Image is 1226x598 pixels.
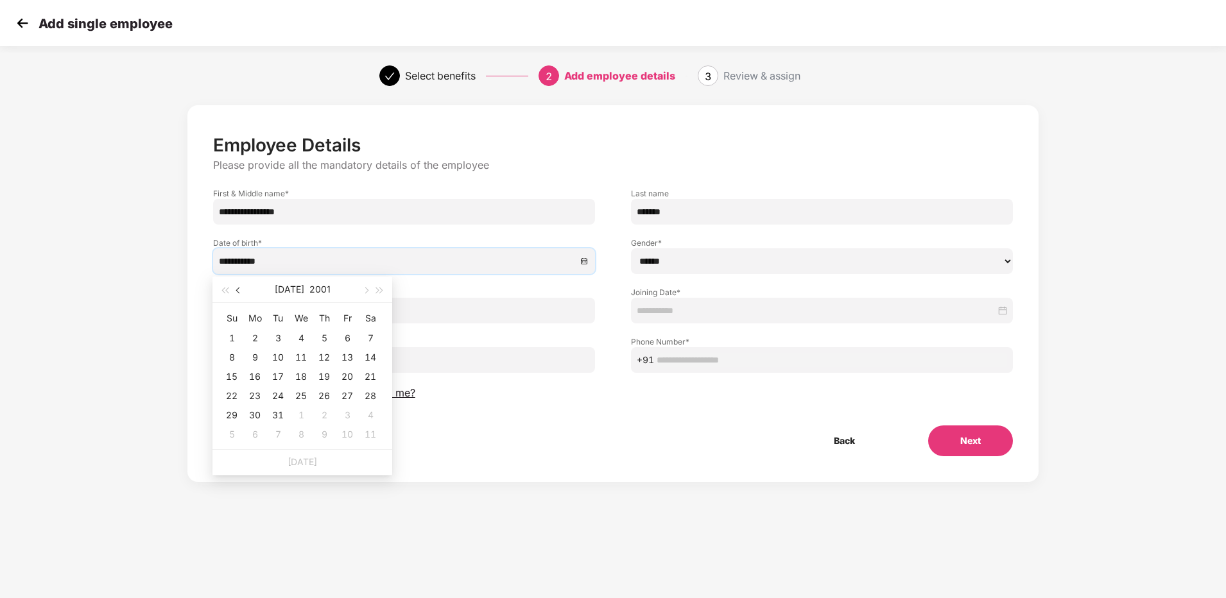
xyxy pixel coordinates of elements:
div: 2 [316,407,332,423]
div: 24 [270,388,286,404]
td: 2001-07-20 [336,367,359,386]
button: Back [802,425,887,456]
td: 2001-07-25 [289,386,313,406]
div: Review & assign [723,65,800,86]
td: 2001-08-08 [289,425,313,444]
div: 12 [316,350,332,365]
span: +91 [637,353,654,367]
td: 2001-07-31 [266,406,289,425]
div: 27 [340,388,355,404]
td: 2001-07-17 [266,367,289,386]
label: Email ID [213,336,595,347]
th: Su [220,308,243,329]
div: 9 [316,427,332,442]
label: Last name [631,188,1013,199]
div: 4 [363,407,378,423]
div: 29 [224,407,239,423]
th: Sa [359,308,382,329]
p: Please provide all the mandatory details of the employee [213,158,1013,172]
td: 2001-07-16 [243,367,266,386]
td: 2001-08-07 [266,425,289,444]
p: Employee Details [213,134,1013,156]
td: 2001-07-14 [359,348,382,367]
td: 2001-07-26 [313,386,336,406]
a: [DATE] [288,456,317,467]
th: Fr [336,308,359,329]
div: 18 [293,369,309,384]
td: 2001-07-15 [220,367,243,386]
div: 15 [224,369,239,384]
label: Employee ID [213,287,595,298]
div: Add employee details [564,65,675,86]
button: 2001 [309,277,331,302]
p: Add single employee [39,16,173,31]
div: 26 [316,388,332,404]
div: 8 [293,427,309,442]
button: Next [928,425,1013,456]
td: 2001-07-02 [243,329,266,348]
div: 9 [247,350,263,365]
div: 8 [224,350,239,365]
div: 25 [293,388,309,404]
div: 11 [363,427,378,442]
div: 19 [316,369,332,384]
div: 5 [224,427,239,442]
img: svg+xml;base64,PHN2ZyB4bWxucz0iaHR0cDovL3d3dy53My5vcmcvMjAwMC9zdmciIHdpZHRoPSIzMCIgaGVpZ2h0PSIzMC... [13,13,32,33]
td: 2001-07-23 [243,386,266,406]
div: 1 [224,330,239,346]
td: 2001-08-11 [359,425,382,444]
th: Mo [243,308,266,329]
label: Gender [631,237,1013,248]
td: 2001-07-21 [359,367,382,386]
td: 2001-07-10 [266,348,289,367]
div: 3 [340,407,355,423]
div: 10 [270,350,286,365]
td: 2001-07-28 [359,386,382,406]
button: [DATE] [275,277,304,302]
td: 2001-07-12 [313,348,336,367]
div: 17 [270,369,286,384]
td: 2001-08-04 [359,406,382,425]
th: We [289,308,313,329]
td: 2001-07-30 [243,406,266,425]
div: 30 [247,407,263,423]
td: 2001-07-05 [313,329,336,348]
div: 1 [293,407,309,423]
label: Joining Date [631,287,1013,298]
td: 2001-07-03 [266,329,289,348]
div: 10 [340,427,355,442]
label: Date of birth [213,237,595,248]
td: 2001-08-03 [336,406,359,425]
td: 2001-07-13 [336,348,359,367]
td: 2001-07-19 [313,367,336,386]
div: 3 [270,330,286,346]
div: 4 [293,330,309,346]
td: 2001-08-05 [220,425,243,444]
td: 2001-07-07 [359,329,382,348]
th: Tu [266,308,289,329]
td: 2001-07-11 [289,348,313,367]
td: 2001-07-09 [243,348,266,367]
td: 2001-07-27 [336,386,359,406]
div: 16 [247,369,263,384]
td: 2001-08-01 [289,406,313,425]
div: 13 [340,350,355,365]
span: 2 [546,70,552,83]
div: 7 [363,330,378,346]
td: 2001-07-04 [289,329,313,348]
div: 14 [363,350,378,365]
div: 28 [363,388,378,404]
div: 20 [340,369,355,384]
div: 6 [247,427,263,442]
td: 2001-07-22 [220,386,243,406]
div: 11 [293,350,309,365]
div: 23 [247,388,263,404]
span: 3 [705,70,711,83]
td: 2001-08-02 [313,406,336,425]
div: 5 [316,330,332,346]
td: 2001-07-08 [220,348,243,367]
div: 31 [270,407,286,423]
label: Phone Number [631,336,1013,347]
div: 7 [270,427,286,442]
td: 2001-08-06 [243,425,266,444]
